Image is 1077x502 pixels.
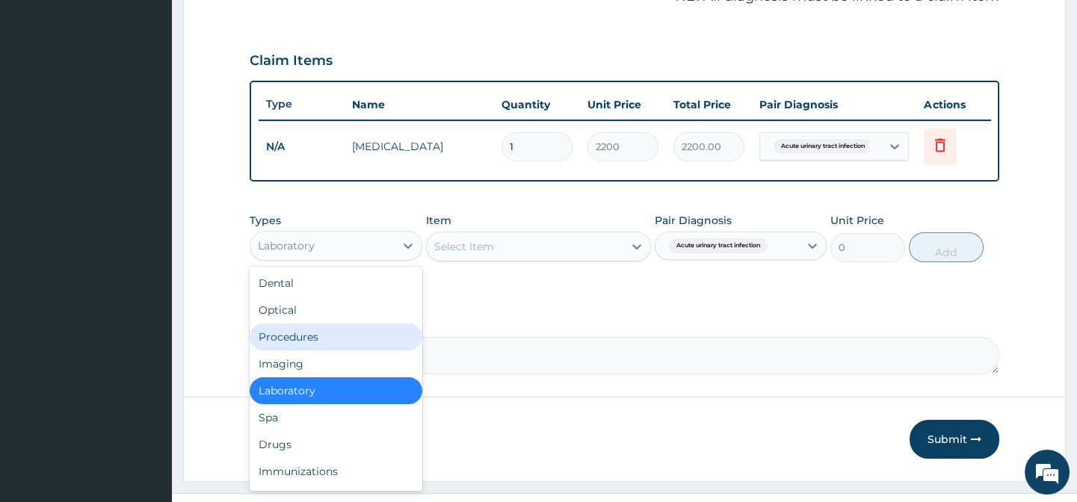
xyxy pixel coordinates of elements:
th: Total Price [666,90,752,120]
button: Submit [910,420,999,459]
label: Pair Diagnosis [655,213,732,228]
div: Spa [250,404,422,431]
div: Procedures [250,323,422,350]
th: Quantity [494,90,580,120]
textarea: Type your message and hit 'Enter' [7,339,285,391]
img: d_794563401_company_1708531726252_794563401 [28,75,61,112]
div: Optical [250,297,422,323]
div: Minimize live chat window [245,7,281,43]
label: Types [250,214,281,227]
label: Item [426,213,451,228]
div: Dental [250,270,422,297]
div: Select Item [434,239,494,254]
div: Imaging [250,350,422,377]
div: Immunizations [250,458,422,485]
td: N/A [259,133,345,161]
td: [MEDICAL_DATA] [345,131,494,161]
th: Name [345,90,494,120]
th: Actions [916,90,991,120]
span: Acute urinary tract infection [774,139,872,154]
div: Laboratory [258,238,315,253]
span: Acute urinary tract infection [669,238,768,253]
label: Comment [250,316,999,329]
th: Unit Price [580,90,666,120]
th: Type [259,90,345,118]
h3: Claim Items [250,53,333,69]
span: We're online! [87,154,206,305]
th: Pair Diagnosis [752,90,916,120]
div: Laboratory [250,377,422,404]
div: Chat with us now [78,84,251,103]
div: Drugs [250,431,422,458]
button: Add [909,232,984,262]
label: Unit Price [830,213,884,228]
